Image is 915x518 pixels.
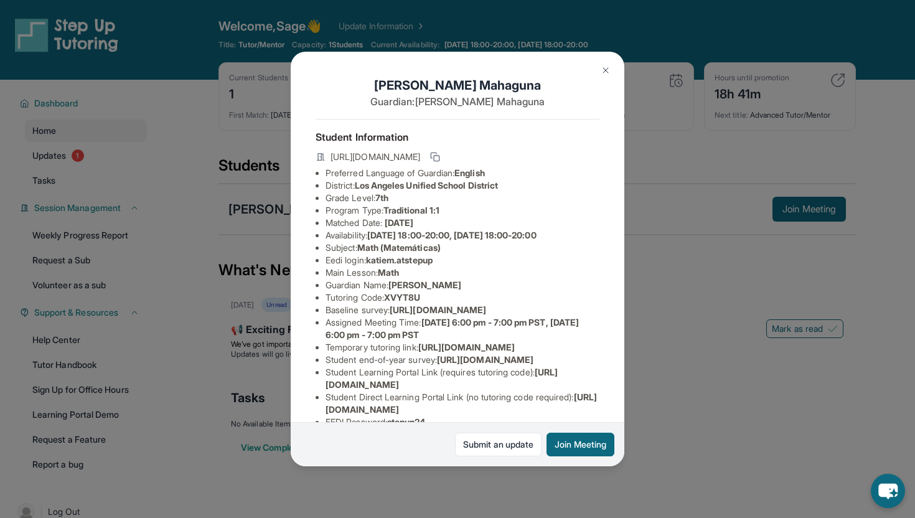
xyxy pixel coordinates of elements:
[326,317,579,340] span: [DATE] 6:00 pm - 7:00 pm PST, [DATE] 6:00 pm - 7:00 pm PST
[326,167,599,179] li: Preferred Language of Guardian:
[326,291,599,304] li: Tutoring Code :
[388,280,461,290] span: [PERSON_NAME]
[384,292,420,303] span: XVYT8U
[316,129,599,144] h4: Student Information
[326,354,599,366] li: Student end-of-year survey :
[326,316,599,341] li: Assigned Meeting Time :
[326,266,599,279] li: Main Lesson :
[326,242,599,254] li: Subject :
[547,433,614,456] button: Join Meeting
[326,304,599,316] li: Baseline survey :
[378,267,399,278] span: Math
[326,204,599,217] li: Program Type:
[326,279,599,291] li: Guardian Name :
[326,254,599,266] li: Eedi login :
[418,342,515,352] span: [URL][DOMAIN_NAME]
[326,391,599,416] li: Student Direct Learning Portal Link (no tutoring code required) :
[437,354,533,365] span: [URL][DOMAIN_NAME]
[316,94,599,109] p: Guardian: [PERSON_NAME] Mahaguna
[454,167,485,178] span: English
[385,217,413,228] span: [DATE]
[326,366,599,391] li: Student Learning Portal Link (requires tutoring code) :
[383,205,439,215] span: Traditional 1:1
[326,416,599,428] li: EEDI Password :
[367,230,537,240] span: [DATE] 18:00-20:00, [DATE] 18:00-20:00
[455,433,542,456] a: Submit an update
[326,229,599,242] li: Availability:
[871,474,905,508] button: chat-button
[355,180,498,191] span: Los Angeles Unified School District
[326,179,599,192] li: District:
[326,341,599,354] li: Temporary tutoring link :
[428,149,443,164] button: Copy link
[387,417,426,427] span: stepup24
[326,217,599,229] li: Matched Date:
[601,65,611,75] img: Close Icon
[331,151,420,163] span: [URL][DOMAIN_NAME]
[326,192,599,204] li: Grade Level:
[375,192,388,203] span: 7th
[357,242,441,253] span: Math (Matemáticas)
[366,255,433,265] span: katiem.atstepup
[316,77,599,94] h1: [PERSON_NAME] Mahaguna
[390,304,486,315] span: [URL][DOMAIN_NAME]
